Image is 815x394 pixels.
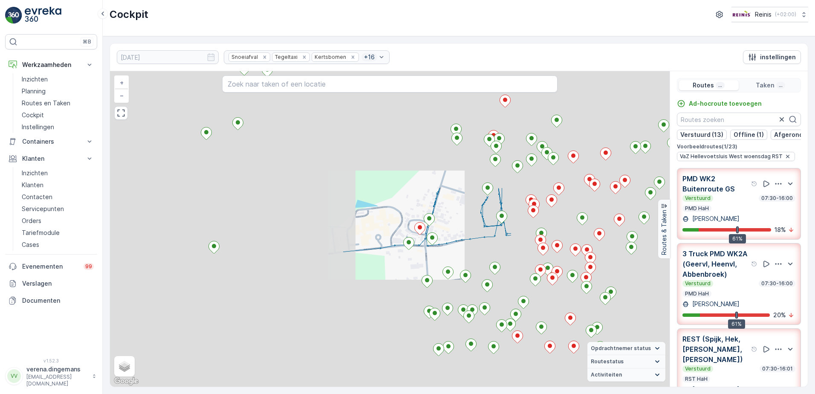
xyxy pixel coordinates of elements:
[591,345,651,352] span: Opdrachtnemer status
[760,280,794,287] p: 07:30-16:00
[755,10,772,19] p: Reinis
[22,217,41,225] p: Orders
[26,365,88,374] p: verena.dingemans
[18,215,97,227] a: Orders
[691,385,740,394] p: [PERSON_NAME]
[587,342,665,355] summary: Opdrachtnemer status
[760,195,794,202] p: 07:30-16:00
[5,275,97,292] a: Verslagen
[680,130,723,139] p: Verstuurd (13)
[5,56,97,73] button: Werkzaamheden
[728,319,745,329] div: 61%
[22,240,39,249] p: Cases
[22,296,94,305] p: Documenten
[22,262,78,271] p: Evenementen
[25,7,61,24] img: logo_light-DOdMpM7g.png
[587,368,665,382] summary: Activiteiten
[680,153,783,160] span: VaZ Hellevoetsluis West woensdag RST
[22,279,94,288] p: Verslagen
[18,109,97,121] a: Cockpit
[120,92,124,99] span: −
[222,75,558,93] input: Zoek naar taken of een locatie
[117,50,219,64] input: dd/mm/yyyy
[684,290,710,297] p: PMD HaH
[18,239,97,251] a: Cases
[591,371,622,378] span: Activiteiten
[775,226,786,234] p: 18 %
[7,369,21,383] div: VV
[22,169,48,177] p: Inzichten
[18,73,97,85] a: Inzichten
[22,205,64,213] p: Servicepunten
[684,280,711,287] p: Verstuurd
[778,82,783,89] p: ...
[756,81,775,90] p: Taken
[115,76,128,89] a: In zoomen
[22,137,80,146] p: Containers
[691,300,740,308] p: [PERSON_NAME]
[773,311,786,319] p: 20 %
[682,334,749,365] p: REST (Spijk, Hek, [PERSON_NAME], [PERSON_NAME])
[684,195,711,202] p: Verstuurd
[18,191,97,203] a: Contacten
[734,130,764,139] p: Offline (1)
[22,61,80,69] p: Werkzaamheden
[5,292,97,309] a: Documenten
[18,167,97,179] a: Inzichten
[18,85,97,97] a: Planning
[18,121,97,133] a: Instellingen
[22,99,70,107] p: Routes en Taken
[115,89,128,102] a: Uitzoomen
[751,180,758,187] div: help tooltippictogram
[22,75,48,84] p: Inzichten
[677,143,801,150] p: Voorbeeldroutes ( 1 / 23 )
[22,154,80,163] p: Klanten
[22,87,46,96] p: Planning
[5,258,97,275] a: Evenementen99
[682,174,749,194] p: PMD WK2 Buitenroute GS
[26,374,88,387] p: [EMAIL_ADDRESS][DOMAIN_NAME]
[677,99,762,108] a: Ad-hocroute toevoegen
[587,355,665,368] summary: Routestatus
[18,97,97,109] a: Routes en Taken
[682,249,749,279] p: 3 Truck PMD WK2A (Geervl, Heenvl, Abbenbroek)
[774,130,812,139] p: Afgerond (2)
[120,79,124,86] span: +
[5,150,97,167] button: Klanten
[115,357,134,376] a: Layers
[5,358,97,363] span: v 1.52.3
[743,50,801,64] button: instellingen
[729,234,746,243] div: 61%
[591,358,624,365] span: Routestatus
[775,11,796,18] p: ( +02:00 )
[85,263,92,270] p: 99
[693,81,714,90] p: Routes
[18,203,97,215] a: Servicepunten
[22,193,52,201] p: Contacten
[5,7,22,24] img: logo
[5,133,97,150] button: Containers
[83,38,91,45] p: ⌘B
[691,214,740,223] p: [PERSON_NAME]
[660,210,668,255] p: Routes & Taken
[5,365,97,387] button: VVverena.dingemans[EMAIL_ADDRESS][DOMAIN_NAME]
[689,99,762,108] p: Ad-hocroute toevoegen
[112,376,140,387] a: Dit gebied openen in Google Maps (er wordt een nieuw venster geopend)
[731,7,808,22] button: Reinis(+02:00)
[677,130,727,140] button: Verstuurd (13)
[677,113,801,126] input: Routes zoeken
[684,205,710,212] p: PMD HaH
[18,179,97,191] a: Klanten
[760,53,796,61] p: instellingen
[761,365,794,372] p: 07:30-16:01
[717,82,723,89] p: ...
[730,130,767,140] button: Offline (1)
[684,376,708,382] p: RST HaH
[110,8,148,21] p: Cockpit
[112,376,140,387] img: Google
[731,10,751,19] img: Reinis-Logo-Vrijstaand_Tekengebied-1-copy2_aBO4n7j.png
[751,346,758,353] div: help tooltippictogram
[751,261,758,267] div: help tooltippictogram
[22,123,54,131] p: Instellingen
[18,227,97,239] a: Tariefmodule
